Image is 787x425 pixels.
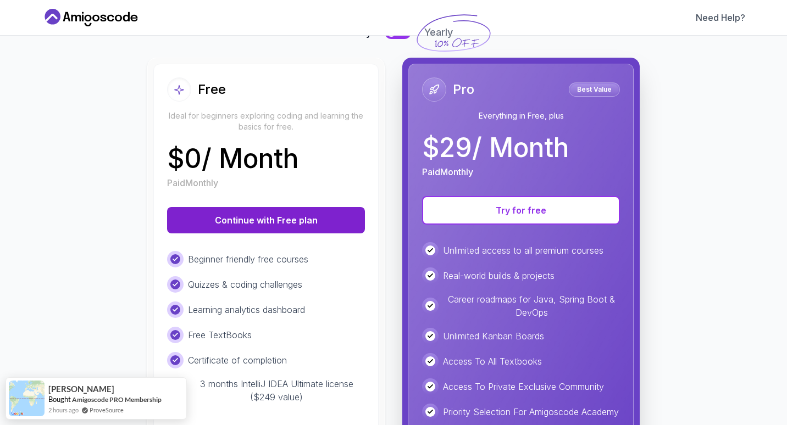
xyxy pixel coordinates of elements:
[453,81,474,98] h2: Pro
[443,355,542,368] p: Access To All Textbooks
[696,11,745,24] a: Need Help?
[167,207,365,233] button: Continue with Free plan
[48,395,71,404] span: Bought
[422,135,569,161] p: $ 29 / Month
[422,165,473,178] p: Paid Monthly
[167,176,218,189] p: Paid Monthly
[443,269,555,282] p: Real-world builds & projects
[443,405,619,418] p: Priority Selection For Amigoscode Academy
[188,354,287,367] p: Certificate of completion
[188,278,302,291] p: Quizzes & coding challenges
[72,395,162,404] a: Amigoscode PRO Membership
[188,253,308,266] p: Beginner friendly free courses
[443,329,544,343] p: Unlimited Kanban Boards
[167,146,298,172] p: $ 0 / Month
[443,293,620,319] p: Career roadmaps for Java, Spring Boot & DevOps
[422,196,620,225] button: Try for free
[188,377,365,404] p: 3 months IntelliJ IDEA Ultimate license ($249 value)
[570,84,618,95] p: Best Value
[198,81,226,98] h2: Free
[48,405,79,415] span: 2 hours ago
[48,384,114,394] span: [PERSON_NAME]
[188,303,305,316] p: Learning analytics dashboard
[90,405,124,415] a: ProveSource
[167,110,365,132] p: Ideal for beginners exploring coding and learning the basics for free.
[443,380,604,393] p: Access To Private Exclusive Community
[443,244,603,257] p: Unlimited access to all premium courses
[188,328,252,342] p: Free TextBooks
[9,381,45,416] img: provesource social proof notification image
[422,110,620,121] p: Everything in Free, plus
